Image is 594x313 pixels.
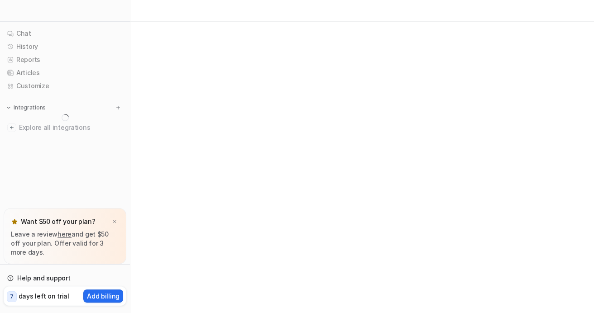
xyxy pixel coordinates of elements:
[4,272,126,285] a: Help and support
[4,27,126,40] a: Chat
[4,80,126,92] a: Customize
[7,123,16,132] img: explore all integrations
[87,291,120,301] p: Add billing
[4,40,126,53] a: History
[4,103,48,112] button: Integrations
[5,104,12,111] img: expand menu
[19,120,123,135] span: Explore all integrations
[4,53,126,66] a: Reports
[11,218,18,225] img: star
[4,121,126,134] a: Explore all integrations
[10,293,14,301] p: 7
[21,217,96,226] p: Want $50 off your plan?
[115,104,121,111] img: menu_add.svg
[4,66,126,79] a: Articles
[19,291,69,301] p: days left on trial
[11,230,119,257] p: Leave a review and get $50 off your plan. Offer valid for 3 more days.
[14,104,46,111] p: Integrations
[112,219,117,225] img: x
[57,230,72,238] a: here
[83,289,123,303] button: Add billing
